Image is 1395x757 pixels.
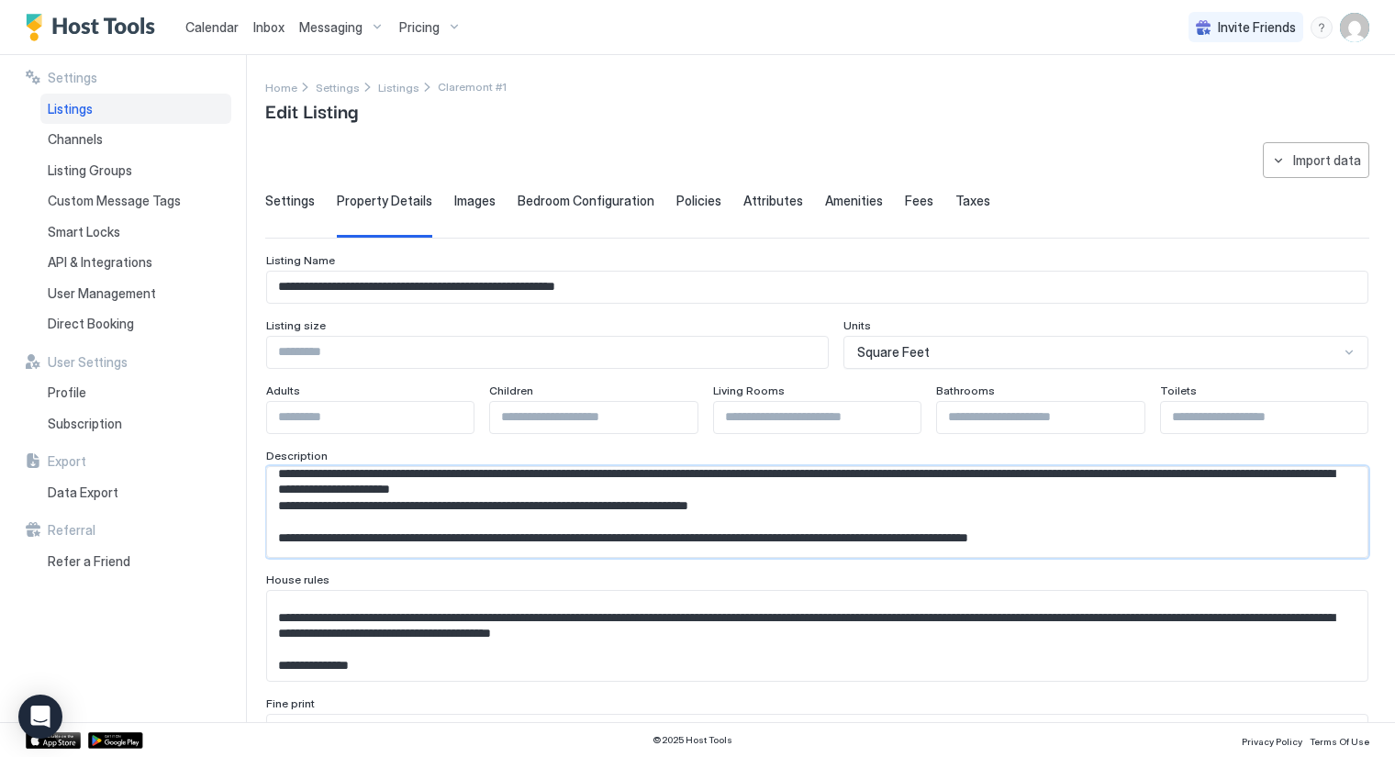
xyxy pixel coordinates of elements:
[40,377,231,408] a: Profile
[316,77,360,96] a: Settings
[48,101,93,117] span: Listings
[337,193,432,209] span: Property Details
[266,318,326,332] span: Listing size
[316,77,360,96] div: Breadcrumb
[265,77,297,96] div: Breadcrumb
[1310,730,1369,750] a: Terms Of Use
[40,278,231,309] a: User Management
[40,477,231,508] a: Data Export
[267,272,1367,303] input: Input Field
[48,285,156,302] span: User Management
[48,70,97,86] span: Settings
[937,402,1144,433] input: Input Field
[40,185,231,217] a: Custom Message Tags
[399,19,440,36] span: Pricing
[490,402,697,433] input: Input Field
[253,19,285,35] span: Inbox
[48,416,122,432] span: Subscription
[843,318,871,332] span: Units
[40,124,231,155] a: Channels
[316,81,360,95] span: Settings
[1218,19,1296,36] span: Invite Friends
[48,522,95,539] span: Referral
[40,546,231,577] a: Refer a Friend
[438,80,507,94] span: Breadcrumb
[265,81,297,95] span: Home
[265,193,315,209] span: Settings
[265,96,358,124] span: Edit Listing
[857,344,930,361] span: Square Feet
[676,193,721,209] span: Policies
[88,732,143,749] a: Google Play Store
[48,384,86,401] span: Profile
[266,573,329,586] span: House rules
[518,193,654,209] span: Bedroom Configuration
[48,484,118,501] span: Data Export
[266,253,335,267] span: Listing Name
[299,19,363,36] span: Messaging
[1263,142,1369,178] button: Import data
[936,384,995,397] span: Bathrooms
[267,591,1353,682] textarea: Input Field
[267,337,828,368] input: Input Field
[48,316,134,332] span: Direct Booking
[266,384,300,397] span: Adults
[454,193,496,209] span: Images
[1310,736,1369,747] span: Terms Of Use
[653,734,732,746] span: © 2025 Host Tools
[18,695,62,739] div: Open Intercom Messenger
[185,19,239,35] span: Calendar
[266,449,328,462] span: Description
[266,696,315,710] span: Fine print
[48,193,181,209] span: Custom Message Tags
[1160,384,1197,397] span: Toilets
[825,193,883,209] span: Amenities
[48,453,86,470] span: Export
[1293,150,1361,170] div: Import data
[1242,730,1302,750] a: Privacy Policy
[48,162,132,179] span: Listing Groups
[26,732,81,749] a: App Store
[26,14,163,41] a: Host Tools Logo
[378,77,419,96] div: Breadcrumb
[267,467,1353,558] textarea: Input Field
[40,247,231,278] a: API & Integrations
[185,17,239,37] a: Calendar
[265,77,297,96] a: Home
[489,384,533,397] span: Children
[1340,13,1369,42] div: User profile
[378,81,419,95] span: Listings
[378,77,419,96] a: Listings
[40,155,231,186] a: Listing Groups
[267,402,474,433] input: Input Field
[48,254,152,271] span: API & Integrations
[48,131,103,148] span: Channels
[253,17,285,37] a: Inbox
[1161,402,1367,433] input: Input Field
[48,354,128,371] span: User Settings
[905,193,933,209] span: Fees
[743,193,803,209] span: Attributes
[40,408,231,440] a: Subscription
[1311,17,1333,39] div: menu
[48,553,130,570] span: Refer a Friend
[40,94,231,125] a: Listings
[713,384,785,397] span: Living Rooms
[40,308,231,340] a: Direct Booking
[955,193,990,209] span: Taxes
[48,224,120,240] span: Smart Locks
[40,217,231,248] a: Smart Locks
[1242,736,1302,747] span: Privacy Policy
[714,402,921,433] input: Input Field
